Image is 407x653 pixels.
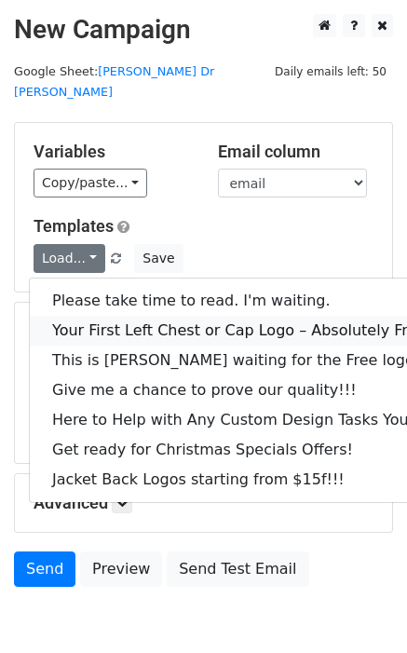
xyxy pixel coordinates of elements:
a: [PERSON_NAME] Dr [PERSON_NAME] [14,64,214,100]
a: Templates [34,216,114,236]
a: Send Test Email [167,551,308,587]
h5: Email column [218,142,374,162]
a: Copy/paste... [34,169,147,197]
button: Save [134,244,183,273]
h5: Variables [34,142,190,162]
a: Send [14,551,75,587]
a: Load... [34,244,105,273]
iframe: Chat Widget [314,564,407,653]
a: Daily emails left: 50 [268,64,393,78]
span: Daily emails left: 50 [268,61,393,82]
a: Preview [80,551,162,587]
small: Google Sheet: [14,64,214,100]
h2: New Campaign [14,14,393,46]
